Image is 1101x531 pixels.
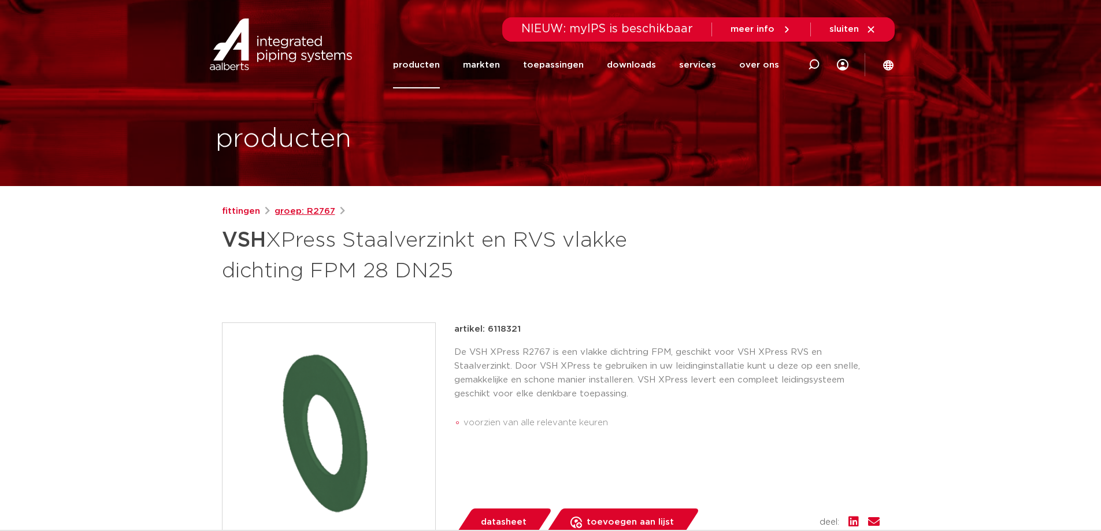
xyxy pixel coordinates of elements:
[222,230,266,251] strong: VSH
[222,205,260,218] a: fittingen
[523,42,584,88] a: toepassingen
[820,515,839,529] span: deel:
[216,121,351,158] h1: producten
[829,25,859,34] span: sluiten
[275,205,335,218] a: groep: R2767
[454,322,521,336] p: artikel: 6118321
[454,346,880,401] p: De VSH XPress R2767 is een vlakke dichtring FPM, geschikt voor VSH XPress RVS en Staalverzinkt. D...
[222,223,656,285] h1: XPress Staalverzinkt en RVS vlakke dichting FPM 28 DN25
[731,24,792,35] a: meer info
[464,414,880,432] li: voorzien van alle relevante keuren
[739,42,779,88] a: over ons
[731,25,774,34] span: meer info
[829,24,876,35] a: sluiten
[837,42,848,88] div: my IPS
[463,42,500,88] a: markten
[521,23,693,35] span: NIEUW: myIPS is beschikbaar
[607,42,656,88] a: downloads
[393,42,779,88] nav: Menu
[679,42,716,88] a: services
[393,42,440,88] a: producten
